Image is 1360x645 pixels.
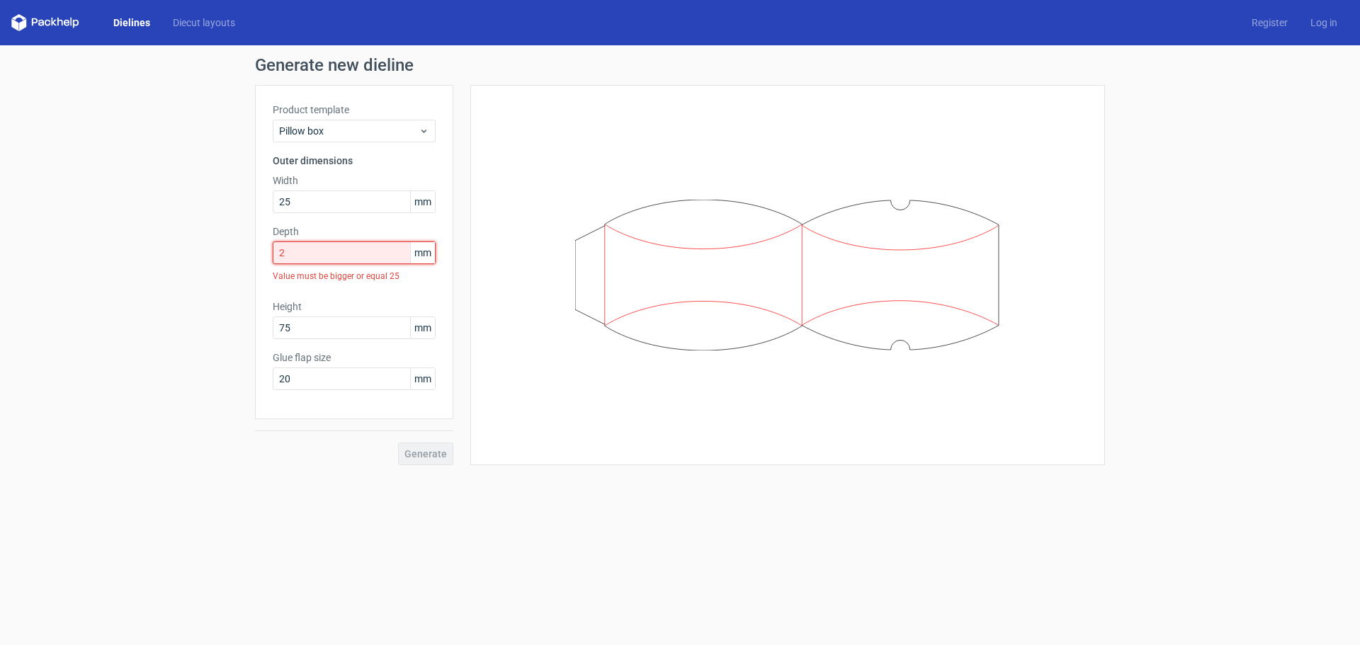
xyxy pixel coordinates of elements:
[1240,16,1299,30] a: Register
[410,368,435,389] span: mm
[279,124,419,138] span: Pillow box
[102,16,161,30] a: Dielines
[410,191,435,212] span: mm
[273,264,436,288] div: Value must be bigger or equal 25
[273,299,436,314] label: Height
[273,103,436,117] label: Product template
[410,242,435,263] span: mm
[1299,16,1349,30] a: Log in
[410,317,435,338] span: mm
[161,16,246,30] a: Diecut layouts
[273,154,436,168] h3: Outer dimensions
[273,173,436,188] label: Width
[255,57,1105,74] h1: Generate new dieline
[273,350,436,365] label: Glue flap size
[273,224,436,239] label: Depth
